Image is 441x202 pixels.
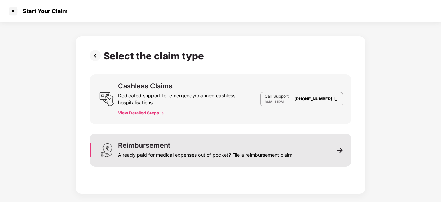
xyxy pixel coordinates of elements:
[118,89,260,106] div: Dedicated support for emergency/planned cashless hospitalisations.
[118,110,164,116] button: View Detailed Steps ->
[274,100,284,104] span: 11PM
[99,143,114,157] img: svg+xml;base64,PHN2ZyB3aWR0aD0iMjQiIGhlaWdodD0iMzEiIHZpZXdCb3g9IjAgMCAyNCAzMSIgZmlsbD0ibm9uZSIgeG...
[118,83,173,89] div: Cashless Claims
[265,99,289,105] div: -
[337,147,343,153] img: svg+xml;base64,PHN2ZyB3aWR0aD0iMTEiIGhlaWdodD0iMTEiIHZpZXdCb3g9IjAgMCAxMSAxMSIgZmlsbD0ibm9uZSIgeG...
[294,96,332,102] a: [PHONE_NUMBER]
[265,100,272,104] span: 8AM
[19,8,68,15] div: Start Your Claim
[333,96,339,102] img: Clipboard Icon
[90,50,104,61] img: svg+xml;base64,PHN2ZyBpZD0iUHJldi0zMngzMiIgeG1sbnM9Imh0dHA6Ly93d3cudzMub3JnLzIwMDAvc3ZnIiB3aWR0aD...
[99,92,114,106] img: svg+xml;base64,PHN2ZyB3aWR0aD0iMjQiIGhlaWdodD0iMjUiIHZpZXdCb3g9IjAgMCAyNCAyNSIgZmlsbD0ibm9uZSIgeG...
[118,142,170,149] div: Reimbursement
[265,94,289,99] p: Call Support
[118,149,294,158] div: Already paid for medical expenses out of pocket? File a reimbursement claim.
[104,50,207,62] div: Select the claim type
